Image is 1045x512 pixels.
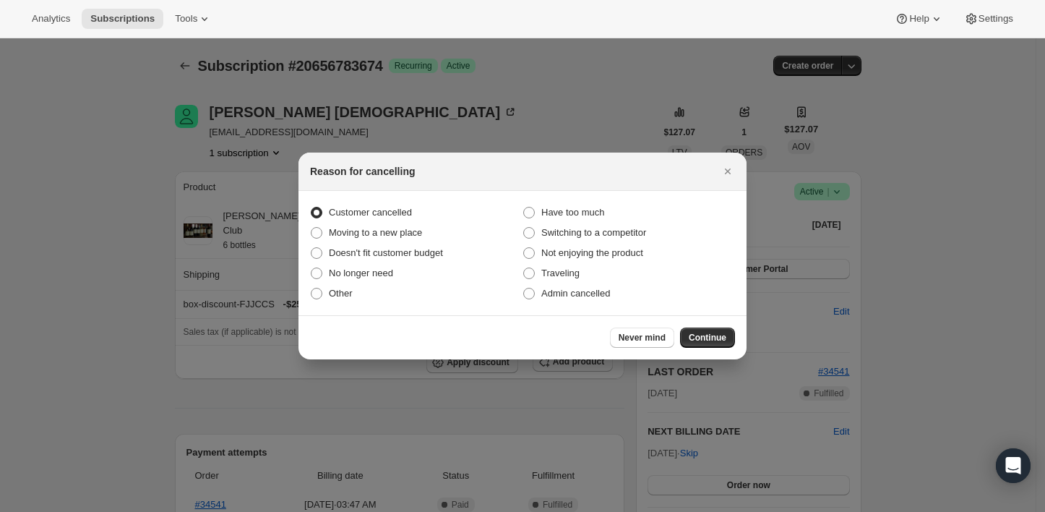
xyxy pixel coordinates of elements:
[329,207,412,218] span: Customer cancelled
[175,13,197,25] span: Tools
[610,328,674,348] button: Never mind
[680,328,735,348] button: Continue
[718,161,738,182] button: Close
[689,332,726,344] span: Continue
[23,9,79,29] button: Analytics
[541,247,643,258] span: Not enjoying the product
[82,9,163,29] button: Subscriptions
[886,9,952,29] button: Help
[619,332,666,344] span: Never mind
[541,288,610,299] span: Admin cancelled
[329,268,393,278] span: No longer need
[541,268,580,278] span: Traveling
[329,288,353,299] span: Other
[329,247,443,258] span: Doesn't fit customer budget
[996,448,1031,483] div: Open Intercom Messenger
[90,13,155,25] span: Subscriptions
[541,207,604,218] span: Have too much
[541,227,646,238] span: Switching to a competitor
[909,13,929,25] span: Help
[166,9,220,29] button: Tools
[979,13,1013,25] span: Settings
[32,13,70,25] span: Analytics
[329,227,422,238] span: Moving to a new place
[955,9,1022,29] button: Settings
[310,164,415,179] h2: Reason for cancelling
